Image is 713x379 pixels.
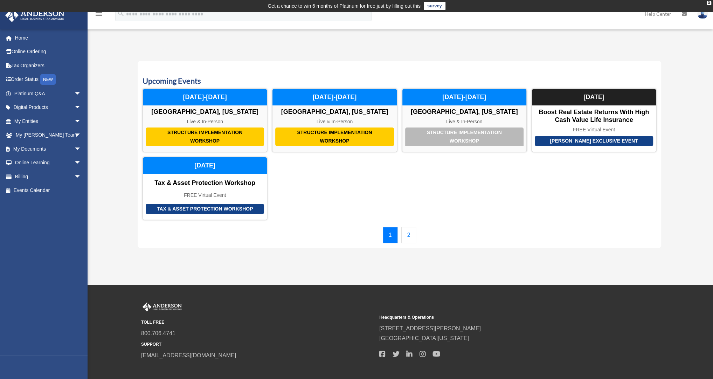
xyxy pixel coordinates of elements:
h3: Upcoming Events [143,76,656,87]
div: FREE Virtual Event [532,127,656,133]
div: Tax & Asset Protection Workshop [146,204,264,214]
div: Get a chance to win 6 months of Platinum for free just by filling out this [268,2,421,10]
i: menu [95,10,103,18]
a: survey [424,2,445,10]
span: arrow_drop_down [74,170,88,184]
div: [DATE] [532,89,656,106]
small: Headquarters & Operations [379,314,612,321]
a: Events Calendar [5,184,88,198]
img: User Pic [697,9,708,19]
div: Structure Implementation Workshop [275,128,394,146]
a: Platinum Q&Aarrow_drop_down [5,87,92,101]
div: FREE Virtual Event [143,192,267,198]
a: Online Ordering [5,45,92,59]
span: arrow_drop_down [74,114,88,129]
a: Digital Productsarrow_drop_down [5,101,92,115]
div: Boost Real Estate Returns with High Cash Value Life Insurance [532,109,656,124]
a: [PERSON_NAME] Exclusive Event Boost Real Estate Returns with High Cash Value Life Insurance FREE ... [532,89,656,152]
a: Structure Implementation Workshop [GEOGRAPHIC_DATA], [US_STATE] Live & In-Person [DATE]-[DATE] [143,89,267,152]
div: Live & In-Person [143,119,267,125]
a: menu [95,12,103,18]
div: [GEOGRAPHIC_DATA], [US_STATE] [272,108,396,116]
div: Structure Implementation Workshop [405,128,524,146]
a: Home [5,31,92,45]
a: Online Learningarrow_drop_down [5,156,92,170]
span: arrow_drop_down [74,156,88,170]
a: My Documentsarrow_drop_down [5,142,92,156]
div: [GEOGRAPHIC_DATA], [US_STATE] [143,108,267,116]
div: Live & In-Person [402,119,526,125]
a: Billingarrow_drop_down [5,170,92,184]
span: arrow_drop_down [74,101,88,115]
div: [GEOGRAPHIC_DATA], [US_STATE] [402,108,526,116]
a: Structure Implementation Workshop [GEOGRAPHIC_DATA], [US_STATE] Live & In-Person [DATE]-[DATE] [402,89,527,152]
a: Structure Implementation Workshop [GEOGRAPHIC_DATA], [US_STATE] Live & In-Person [DATE]-[DATE] [272,89,397,152]
div: [DATE]-[DATE] [143,89,267,106]
div: [DATE] [143,157,267,174]
div: Structure Implementation Workshop [146,128,264,146]
a: My [PERSON_NAME] Teamarrow_drop_down [5,128,92,142]
a: Tax Organizers [5,58,92,73]
div: close [707,1,711,5]
span: arrow_drop_down [74,87,88,101]
span: arrow_drop_down [74,142,88,156]
div: Live & In-Person [272,119,396,125]
a: 2 [401,227,416,243]
a: Tax & Asset Protection Workshop Tax & Asset Protection Workshop FREE Virtual Event [DATE] [143,157,267,220]
img: Anderson Advisors Platinum Portal [141,302,183,311]
a: [STREET_ADDRESS][PERSON_NAME] [379,325,481,331]
a: [GEOGRAPHIC_DATA][US_STATE] [379,335,469,341]
small: SUPPORT [141,341,374,348]
div: [DATE]-[DATE] [272,89,396,106]
div: NEW [40,74,56,85]
div: Tax & Asset Protection Workshop [143,179,267,187]
small: TOLL FREE [141,319,374,326]
a: [EMAIL_ADDRESS][DOMAIN_NAME] [141,352,236,358]
a: 1 [383,227,398,243]
a: My Entitiesarrow_drop_down [5,114,92,128]
img: Anderson Advisors Platinum Portal [3,8,67,22]
i: search [117,9,125,17]
a: 800.706.4741 [141,330,175,336]
a: Order StatusNEW [5,73,92,87]
span: arrow_drop_down [74,128,88,143]
div: [PERSON_NAME] Exclusive Event [535,136,653,146]
div: [DATE]-[DATE] [402,89,526,106]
